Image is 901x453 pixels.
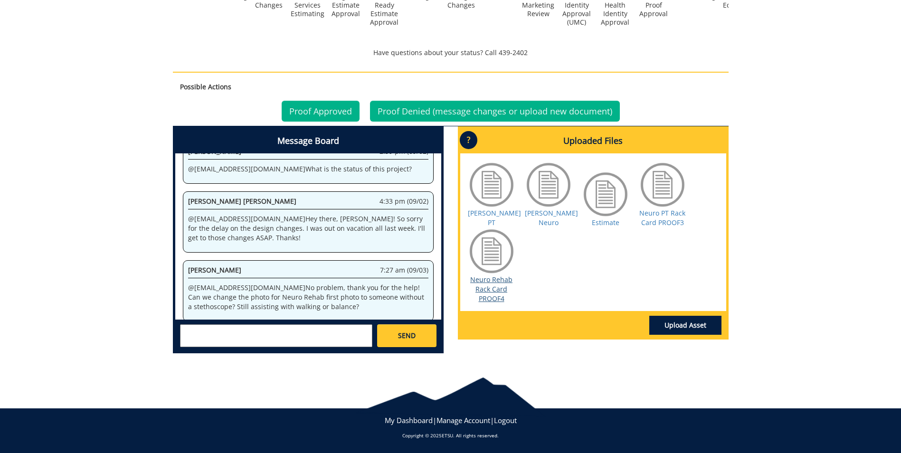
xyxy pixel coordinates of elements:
[385,415,433,425] a: My Dashboard
[470,275,512,303] a: Neuro Rehab Rack Card PROOF4
[377,324,436,347] a: SEND
[436,415,490,425] a: Manage Account
[525,208,578,227] a: [PERSON_NAME] Neuro
[494,415,517,425] a: Logout
[188,164,428,174] p: @ [EMAIL_ADDRESS][DOMAIN_NAME] What is the status of this project?
[398,331,416,340] span: SEND
[460,129,726,153] h4: Uploaded Files
[379,197,428,206] span: 4:33 pm (09/02)
[380,265,428,275] span: 7:27 am (09/03)
[639,208,685,227] a: Neuro PT Rack Card PROOF3
[370,101,620,122] a: Proof Denied (message changes or upload new document)
[188,265,241,274] span: [PERSON_NAME]
[468,208,521,227] a: [PERSON_NAME] PT
[173,48,729,57] p: Have questions about your status? Call 439-2402
[188,283,428,311] p: @ [EMAIL_ADDRESS][DOMAIN_NAME] No problem, thank you for the help! Can we change the photo for Ne...
[442,432,453,439] a: ETSU
[592,218,619,227] a: Estimate
[180,82,231,91] strong: Possible Actions
[175,129,441,153] h4: Message Board
[649,316,721,335] a: Upload Asset
[282,101,360,122] a: Proof Approved
[460,131,477,149] p: ?
[188,197,296,206] span: [PERSON_NAME] [PERSON_NAME]
[180,324,372,347] textarea: messageToSend
[188,214,428,243] p: @ [EMAIL_ADDRESS][DOMAIN_NAME] Hey there, [PERSON_NAME]! So sorry for the delay on the design cha...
